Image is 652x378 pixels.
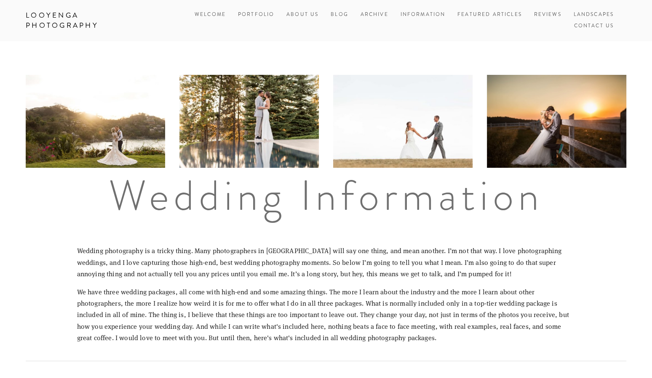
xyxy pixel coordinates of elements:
[361,9,388,21] a: Archive
[400,11,445,18] a: Information
[238,11,274,18] a: Portfolio
[26,75,165,168] img: Destination Wedding Photographers
[333,75,473,168] img: Settlers Creek Weddings
[457,9,522,21] a: Featured Articles
[286,9,318,21] a: About Us
[573,9,614,21] a: Landscapes
[77,245,575,279] p: Wedding photography is a tricky thing. Many photographers in [GEOGRAPHIC_DATA] will say one thing...
[534,9,561,21] a: Reviews
[19,8,156,33] a: Looyenga Photography
[179,75,319,168] img: Coeur d'Alene Resort Weddings
[574,21,614,32] a: Contact Us
[195,9,226,21] a: Welcome
[487,75,626,168] img: Sunset Wedding Photos
[331,9,348,21] a: Blog
[77,174,575,217] h1: Wedding Information
[77,286,575,343] p: We have three wedding packages, all come with high-end and some amazing things. The more I learn ...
